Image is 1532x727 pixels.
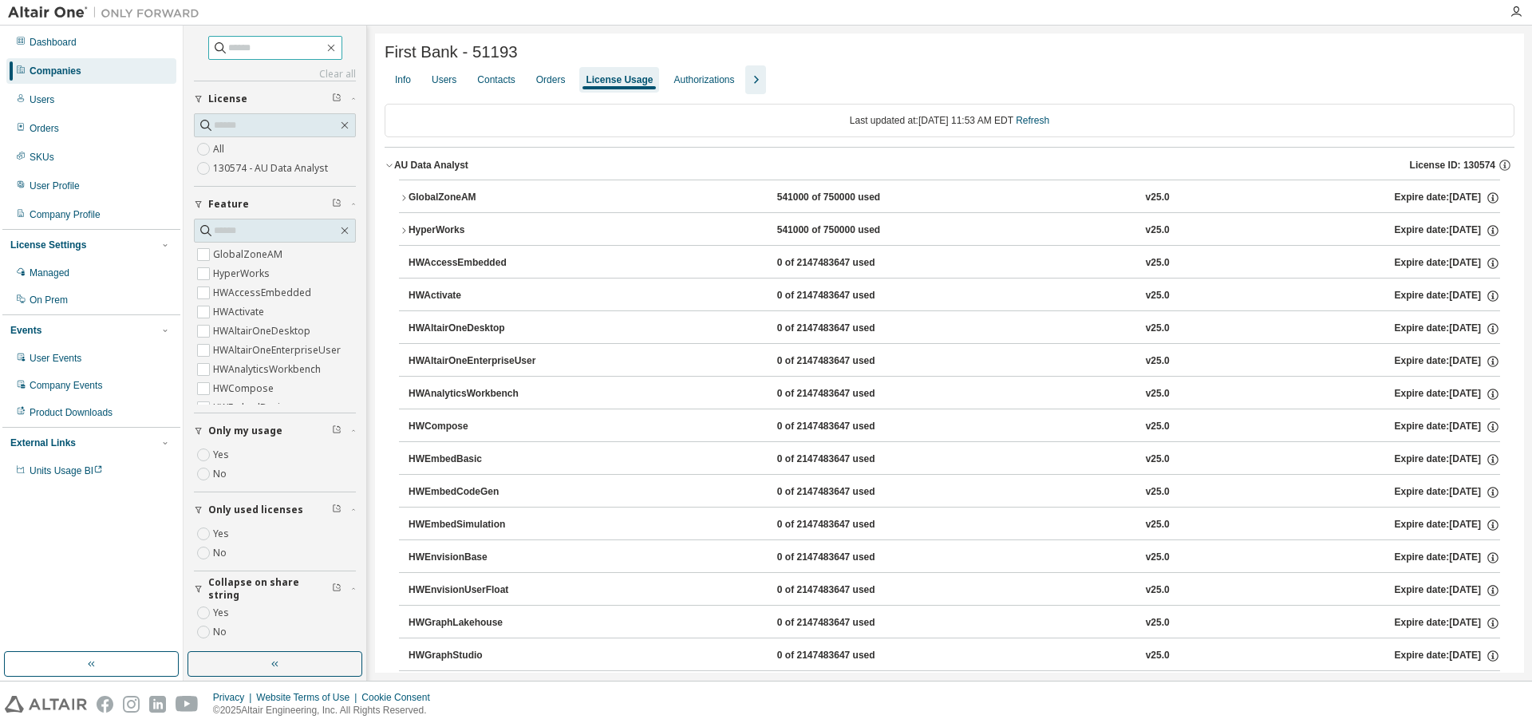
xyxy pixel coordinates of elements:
[194,68,356,81] a: Clear all
[208,576,332,602] span: Collapse on share string
[536,73,566,86] div: Orders
[1016,115,1049,126] a: Refresh
[332,425,342,437] span: Clear filter
[208,93,247,105] span: License
[409,649,552,663] div: HWGraphStudio
[30,379,102,392] div: Company Events
[176,696,199,713] img: youtube.svg
[777,583,921,598] div: 0 of 2147483647 used
[1146,387,1170,401] div: v25.0
[1395,649,1500,663] div: Expire date: [DATE]
[332,93,342,105] span: Clear filter
[385,104,1514,137] div: Last updated at: [DATE] 11:53 AM EDT
[385,43,518,61] span: First Bank - 51193
[586,73,653,86] div: License Usage
[1395,223,1500,238] div: Expire date: [DATE]
[777,518,921,532] div: 0 of 2147483647 used
[30,36,77,49] div: Dashboard
[30,352,81,365] div: User Events
[409,311,1500,346] button: HWAltairOneDesktop0 of 2147483647 usedv25.0Expire date:[DATE]
[97,696,113,713] img: facebook.svg
[30,180,80,192] div: User Profile
[213,464,230,484] label: No
[10,324,41,337] div: Events
[409,246,1500,281] button: HWAccessEmbedded0 of 2147483647 usedv25.0Expire date:[DATE]
[213,603,232,622] label: Yes
[208,504,303,516] span: Only used licenses
[213,704,440,717] p: © 2025 Altair Engineering, Inc. All Rights Reserved.
[194,81,356,117] button: License
[213,622,230,642] label: No
[1395,256,1500,271] div: Expire date: [DATE]
[1146,551,1170,565] div: v25.0
[1395,289,1500,303] div: Expire date: [DATE]
[1146,256,1170,271] div: v25.0
[1395,420,1500,434] div: Expire date: [DATE]
[213,398,288,417] label: HWEmbedBasic
[1395,191,1500,205] div: Expire date: [DATE]
[194,187,356,222] button: Feature
[332,198,342,211] span: Clear filter
[409,289,552,303] div: HWActivate
[256,691,361,704] div: Website Terms of Use
[30,267,69,279] div: Managed
[213,691,256,704] div: Privacy
[409,354,552,369] div: HWAltairOneEnterpriseUser
[777,191,921,205] div: 541000 of 750000 used
[1146,452,1170,467] div: v25.0
[409,223,552,238] div: HyperWorks
[30,294,68,306] div: On Prem
[1395,354,1500,369] div: Expire date: [DATE]
[213,524,232,543] label: Yes
[1146,649,1170,663] div: v25.0
[409,256,552,271] div: HWAccessEmbedded
[409,508,1500,543] button: HWEmbedSimulation0 of 2147483647 usedv25.0Expire date:[DATE]
[194,413,356,448] button: Only my usage
[777,616,921,630] div: 0 of 2147483647 used
[213,302,267,322] label: HWActivate
[409,409,1500,444] button: HWCompose0 of 2147483647 usedv25.0Expire date:[DATE]
[213,140,227,159] label: All
[213,341,344,360] label: HWAltairOneEnterpriseUser
[1395,583,1500,598] div: Expire date: [DATE]
[409,452,552,467] div: HWEmbedBasic
[409,279,1500,314] button: HWActivate0 of 2147483647 usedv25.0Expire date:[DATE]
[409,191,552,205] div: GlobalZoneAM
[1146,191,1170,205] div: v25.0
[1146,518,1170,532] div: v25.0
[123,696,140,713] img: instagram.svg
[1146,616,1170,630] div: v25.0
[777,322,921,336] div: 0 of 2147483647 used
[394,159,468,172] div: AU Data Analyst
[409,344,1500,379] button: HWAltairOneEnterpriseUser0 of 2147483647 usedv25.0Expire date:[DATE]
[777,387,921,401] div: 0 of 2147483647 used
[1410,159,1495,172] span: License ID: 130574
[399,180,1500,215] button: GlobalZoneAM541000 of 750000 usedv25.0Expire date:[DATE]
[1395,452,1500,467] div: Expire date: [DATE]
[409,485,552,500] div: HWEmbedCodeGen
[777,420,921,434] div: 0 of 2147483647 used
[213,543,230,563] label: No
[409,573,1500,608] button: HWEnvisionUserFloat0 of 2147483647 usedv25.0Expire date:[DATE]
[385,148,1514,183] button: AU Data AnalystLicense ID: 130574
[361,691,439,704] div: Cookie Consent
[1146,322,1170,336] div: v25.0
[409,540,1500,575] button: HWEnvisionBase0 of 2147483647 usedv25.0Expire date:[DATE]
[777,223,921,238] div: 541000 of 750000 used
[1146,354,1170,369] div: v25.0
[332,583,342,595] span: Clear filter
[395,73,411,86] div: Info
[777,452,921,467] div: 0 of 2147483647 used
[208,425,282,437] span: Only my usage
[10,239,86,251] div: License Settings
[5,696,87,713] img: altair_logo.svg
[30,65,81,77] div: Companies
[1395,485,1500,500] div: Expire date: [DATE]
[208,198,249,211] span: Feature
[1146,420,1170,434] div: v25.0
[399,213,1500,248] button: HyperWorks541000 of 750000 usedv25.0Expire date:[DATE]
[409,442,1500,477] button: HWEmbedBasic0 of 2147483647 usedv25.0Expire date:[DATE]
[30,151,54,164] div: SKUs
[213,379,277,398] label: HWCompose
[213,445,232,464] label: Yes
